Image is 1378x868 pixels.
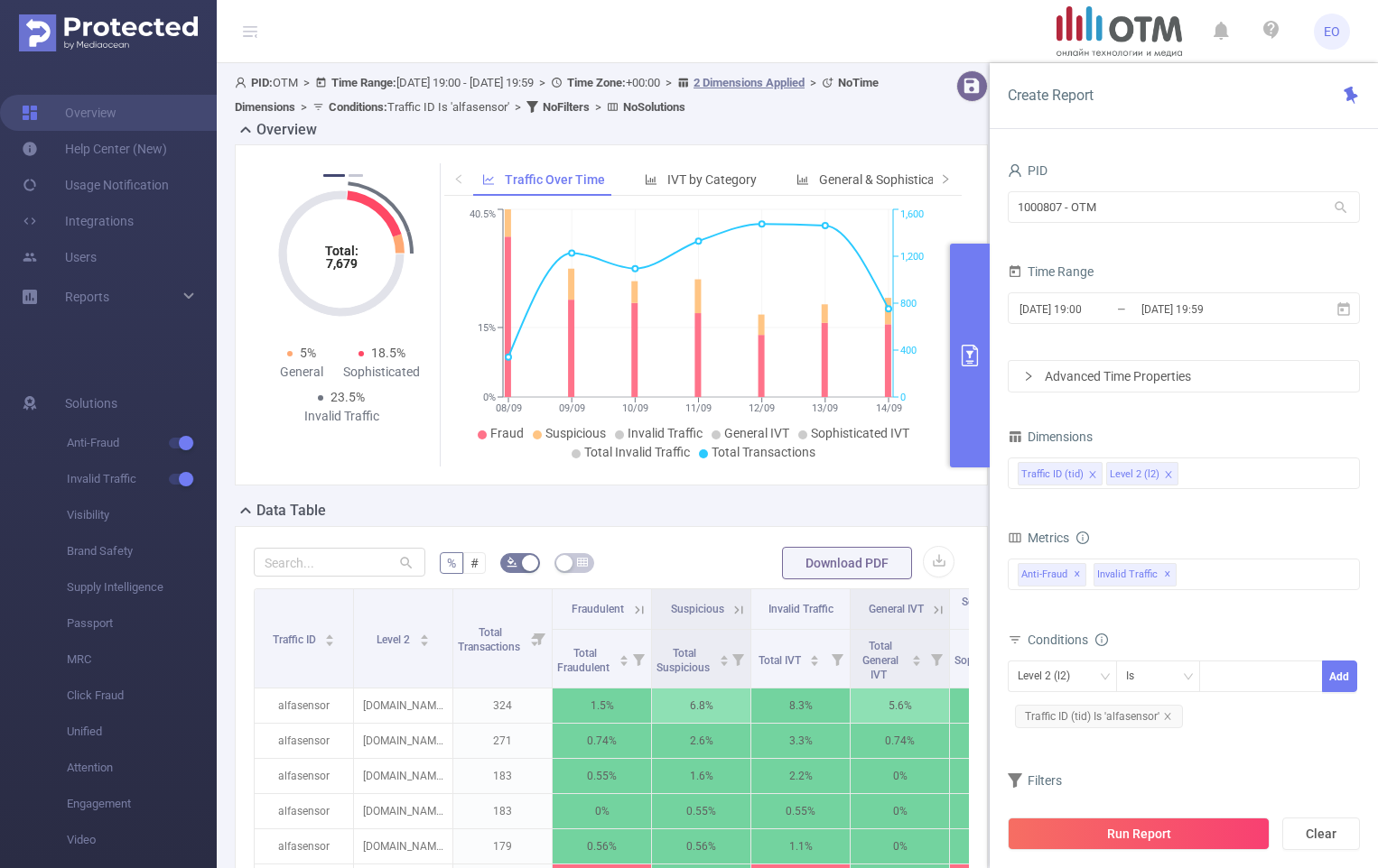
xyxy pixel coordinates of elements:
p: 0% [851,759,949,793]
span: EO [1324,14,1340,50]
span: Invalid Traffic [1094,563,1177,586]
span: Total General IVT [862,640,898,681]
a: Help Center (New) [22,131,167,167]
tspan: 13/09 [812,402,838,414]
b: No Filters [543,100,590,114]
i: icon: down [1100,671,1111,684]
i: icon: caret-down [719,659,729,664]
span: 5% [300,346,316,360]
span: Attention [67,750,217,786]
a: Usage Notification [22,167,169,203]
span: Traffic ID (tid) Is 'alfasensor' [1015,705,1183,728]
span: Invalid Traffic [67,461,217,497]
tspan: 14/09 [876,402,902,414]
button: Clear [1282,817,1360,850]
input: Search... [254,548,425,577]
tspan: 7,679 [326,256,358,271]
i: icon: info-circle [1095,633,1108,646]
i: icon: caret-down [619,659,628,664]
p: 0.55% [652,794,750,828]
p: 2.6% [652,724,750,758]
span: Anti-Fraud [67,425,217,461]
span: Total Sophisticated IVT [954,640,1020,681]
a: Integrations [22,203,134,239]
p: 0.55% [751,794,850,828]
span: General IVT [724,426,789,440]
span: General & Sophisticated IVT by Category [819,172,1045,187]
p: 5.6% [851,688,949,723]
span: Reports [65,290,109,304]
span: Sophisticated IVT [811,426,909,440]
tspan: 12/09 [749,402,775,414]
span: OTM [DATE] 19:00 - [DATE] 19:59 +00:00 [235,76,879,114]
p: [DOMAIN_NAME] [354,794,452,828]
i: icon: line-chart [482,173,495,186]
button: Add [1322,660,1357,692]
span: Metrics [1008,531,1069,545]
span: Solutions [65,385,117,421]
i: icon: caret-up [810,652,820,658]
i: icon: close [1088,470,1097,481]
p: 0% [851,794,949,828]
div: Invalid Traffic [302,407,382,426]
span: Total Fraudulent [557,647,612,674]
span: IVT by Category [667,172,757,187]
div: Is [1126,661,1147,691]
button: 2 [349,174,363,177]
span: PID [1008,163,1047,178]
i: icon: caret-down [810,659,820,664]
h2: Data Table [256,500,326,522]
p: 0.74% [553,724,651,758]
div: Sort [619,652,629,663]
p: 0.56% [553,829,651,863]
tspan: 800 [900,298,917,309]
i: icon: user [235,77,251,88]
span: Video [67,822,217,858]
div: Sort [719,652,730,663]
a: Users [22,239,97,275]
span: # [470,556,479,570]
i: Filter menu [626,630,651,688]
span: Total IVT [759,654,804,667]
p: 1.5% [553,688,651,723]
span: Invalid Traffic [768,603,833,615]
span: Unified [67,714,217,750]
span: Total Transactions [458,626,523,653]
span: Visibility [67,497,217,533]
tspan: 09/09 [559,402,585,414]
i: icon: caret-up [619,652,628,658]
i: icon: right [1023,371,1034,382]
p: 0.55% [553,759,651,793]
p: alfasensor [255,759,353,793]
p: 0.74% [851,724,949,758]
u: 2 Dimensions Applied [694,76,805,89]
span: MRC [67,642,217,678]
span: > [509,100,526,114]
i: icon: caret-up [719,652,729,658]
p: 183 [453,794,552,828]
span: 23.5% [331,390,365,404]
span: Brand Safety [67,533,217,569]
p: 0.55% [950,794,1048,828]
p: alfasensor [255,829,353,863]
i: icon: caret-up [912,652,922,658]
span: General IVT [869,603,924,615]
tspan: 400 [900,345,917,356]
i: icon: info-circle [1076,531,1089,544]
span: Total Invalid Traffic [584,445,690,459]
span: ✕ [1074,564,1081,586]
i: icon: down [1183,671,1194,684]
p: 3.3% [751,724,850,758]
span: Level 2 [377,633,413,646]
tspan: 0 [900,392,906,403]
span: % [447,556,456,570]
b: Conditions : [329,100,387,114]
span: Fraud [490,426,524,440]
p: 8.3% [751,688,850,723]
button: Download PDF [782,547,912,579]
span: Engagement [67,786,217,822]
tspan: 1,600 [900,209,924,221]
span: Total Transactions [712,445,815,459]
p: 183 [453,759,552,793]
span: 18.5% [371,346,405,360]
